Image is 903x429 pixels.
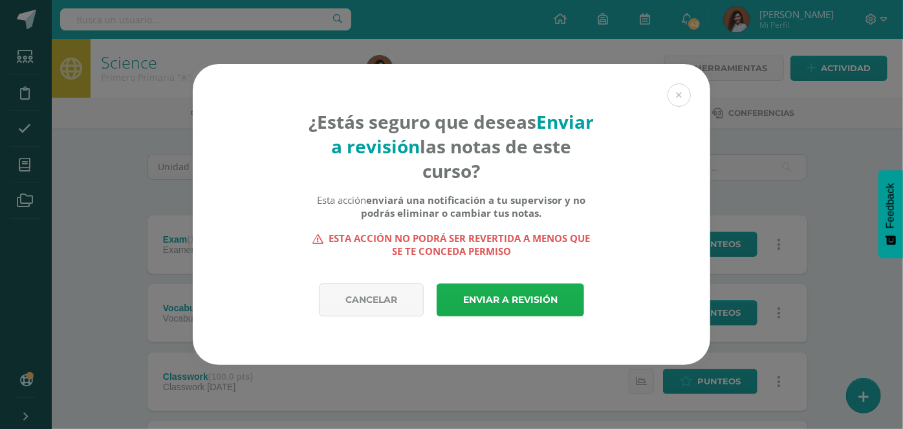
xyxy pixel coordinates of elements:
span: Feedback [885,183,897,228]
b: enviará una notificación a tu supervisor y no podrás eliminar o cambiar tus notas. [362,193,586,219]
a: Enviar a revisión [437,283,584,316]
strong: Esta acción no podrá ser revertida a menos que se te conceda permiso [309,232,595,258]
strong: Enviar a revisión [332,109,594,159]
a: Cancelar [319,283,424,316]
div: Esta acción [309,193,595,219]
button: Feedback - Mostrar encuesta [878,170,903,258]
h4: ¿Estás seguro que deseas las notas de este curso? [309,109,595,183]
button: Close (Esc) [668,83,691,107]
